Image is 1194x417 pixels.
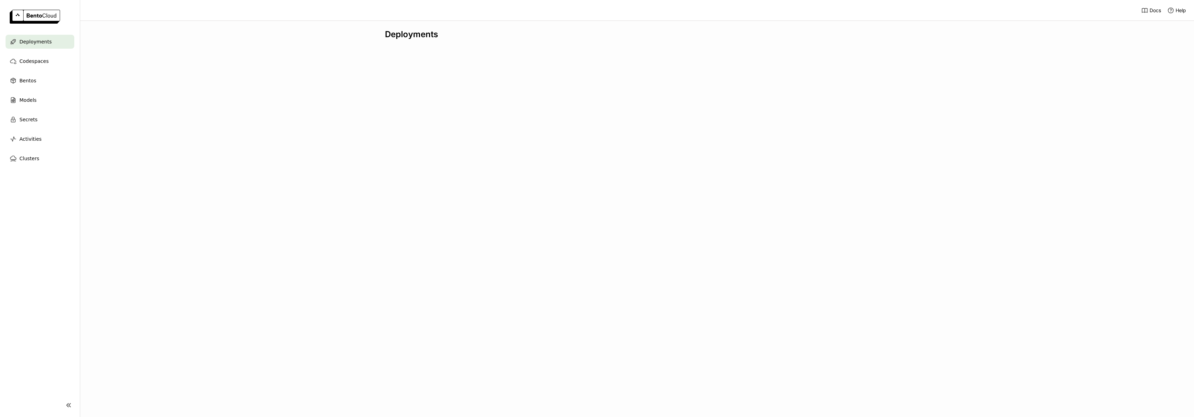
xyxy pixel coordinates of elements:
[6,132,74,146] a: Activities
[6,93,74,107] a: Models
[6,113,74,126] a: Secrets
[1150,7,1161,14] span: Docs
[6,74,74,88] a: Bentos
[1176,7,1186,14] span: Help
[19,115,37,124] span: Secrets
[1167,7,1186,14] div: Help
[10,10,60,24] img: logo
[19,135,42,143] span: Activities
[19,57,49,65] span: Codespaces
[6,152,74,165] a: Clusters
[19,96,36,104] span: Models
[19,38,52,46] span: Deployments
[19,76,36,85] span: Bentos
[385,29,889,40] div: Deployments
[19,154,39,163] span: Clusters
[1141,7,1161,14] a: Docs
